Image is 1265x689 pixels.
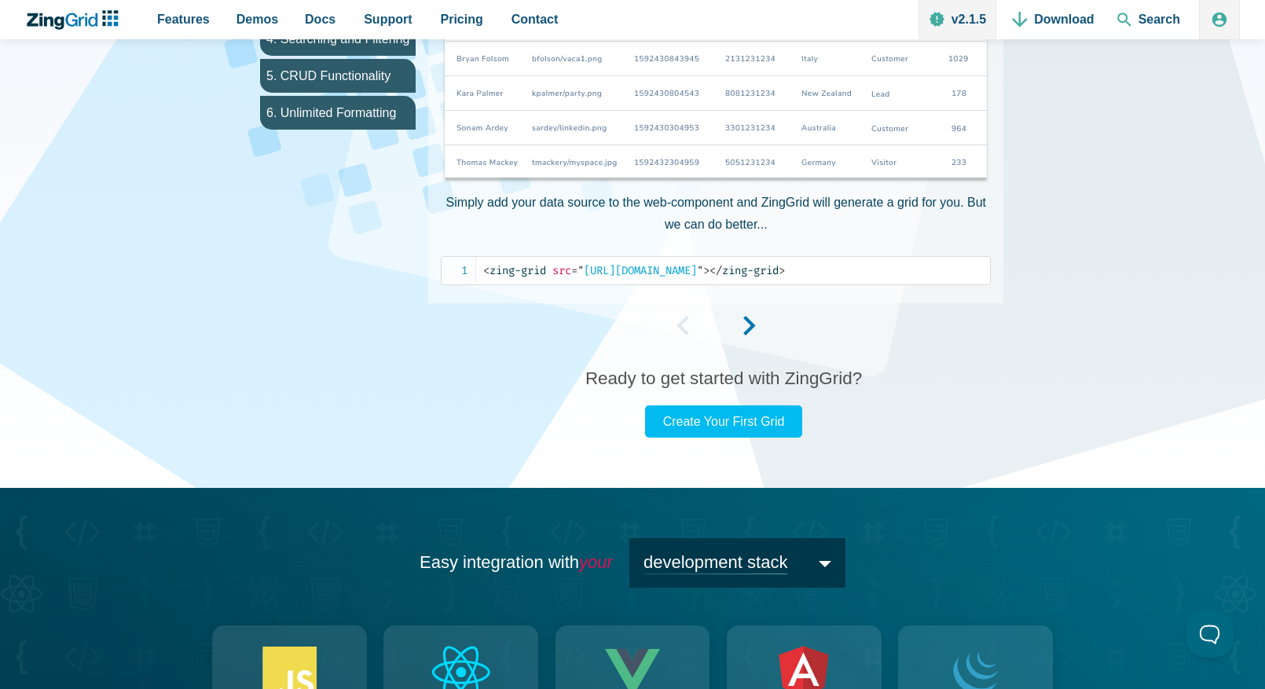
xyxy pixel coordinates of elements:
[511,9,559,30] span: Contact
[157,9,210,30] span: Features
[441,9,483,30] span: Pricing
[577,264,584,277] span: "
[236,9,278,30] span: Demos
[1186,610,1234,658] iframe: Toggle Customer Support
[579,552,613,572] em: your
[552,264,571,277] span: src
[441,192,991,234] p: Simply add your data source to the web-component and ZingGrid will generate a grid for you. But w...
[260,59,416,93] li: 5. CRUD Functionality
[709,264,722,277] span: </
[585,367,862,390] h3: Ready to get started with ZingGrid?
[420,552,613,572] span: Easy integration with
[483,264,546,277] span: zing-grid
[703,264,709,277] span: >
[571,264,577,277] span: =
[305,9,335,30] span: Docs
[697,264,703,277] span: "
[483,264,489,277] span: <
[260,96,416,130] li: 6. Unlimited Formatting
[645,405,802,438] a: Create Your First Grid
[709,264,779,277] span: zing-grid
[364,9,412,30] span: Support
[571,264,703,277] span: [URL][DOMAIN_NAME]
[25,10,126,30] a: ZingChart Logo. Click to return to the homepage
[779,264,785,277] span: >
